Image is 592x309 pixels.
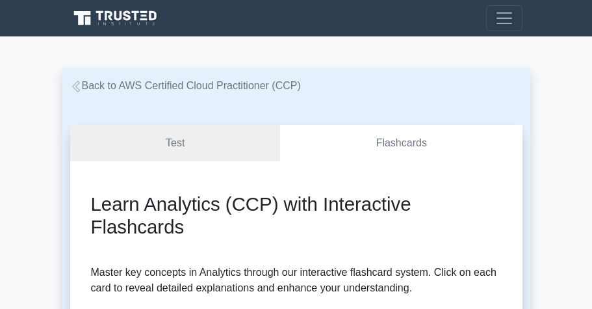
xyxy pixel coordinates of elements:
h2: Learn Analytics (CCP) with Interactive Flashcards [91,193,502,239]
a: Test [70,125,281,162]
a: Flashcards [280,125,522,162]
p: Master key concepts in Analytics through our interactive flashcard system. Click on each card to ... [91,265,502,296]
a: Back to AWS Certified Cloud Practitioner (CCP) [70,80,301,91]
button: Toggle navigation [486,5,522,31]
